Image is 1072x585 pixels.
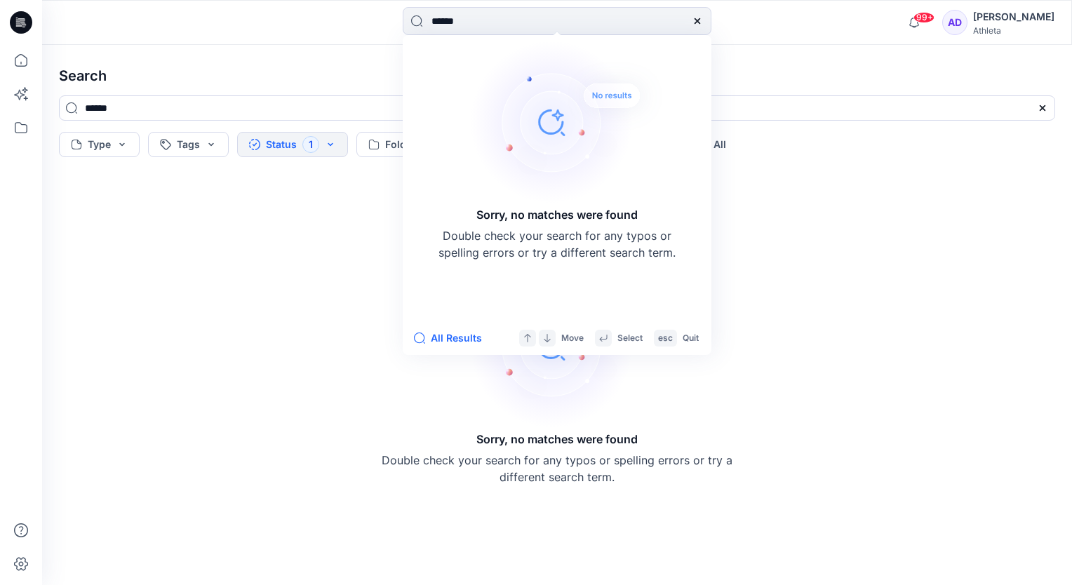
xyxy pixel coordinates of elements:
[476,206,638,223] h5: Sorry, no matches were found
[561,331,584,346] p: Move
[683,331,699,346] p: Quit
[237,132,348,157] button: Status1
[148,132,229,157] button: Tags
[470,38,666,206] img: Sorry, no matches were found
[356,132,445,157] button: Folder
[658,331,673,346] p: esc
[973,8,1054,25] div: [PERSON_NAME]
[942,10,967,35] div: AD
[438,227,676,261] p: Double check your search for any typos or spelling errors or try a different search term.
[617,331,643,346] p: Select
[476,431,638,448] h5: Sorry, no matches were found
[414,330,491,347] button: All Results
[973,25,1054,36] div: Athleta
[382,452,732,485] p: Double check your search for any typos or spelling errors or try a different search term.
[913,12,934,23] span: 99+
[59,132,140,157] button: Type
[48,56,1066,95] h4: Search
